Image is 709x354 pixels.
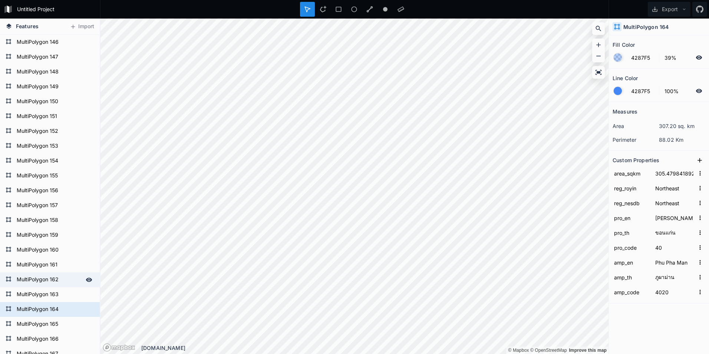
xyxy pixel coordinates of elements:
[654,257,695,268] input: Empty
[613,122,659,130] dt: area
[654,272,695,283] input: Empty
[613,272,650,283] input: Name
[613,242,650,253] input: Name
[613,39,635,50] h2: Fill Color
[654,183,695,194] input: Empty
[16,22,39,30] span: Features
[648,2,690,17] button: Export
[654,212,695,223] input: Empty
[613,212,650,223] input: Name
[659,122,705,130] dd: 307.20 sq. km
[654,168,695,179] input: Empty
[613,257,650,268] input: Name
[103,343,135,352] a: Mapbox logo
[654,197,695,209] input: Empty
[613,197,650,209] input: Name
[654,242,695,253] input: Empty
[613,168,650,179] input: Name
[613,183,650,194] input: Name
[654,286,695,298] input: Empty
[613,227,650,238] input: Name
[613,106,637,117] h2: Measures
[654,227,695,238] input: Empty
[530,348,567,353] a: OpenStreetMap
[569,348,607,353] a: Map feedback
[508,348,529,353] a: Mapbox
[613,154,659,166] h2: Custom Properties
[141,344,609,352] div: [DOMAIN_NAME]
[613,136,659,144] dt: perimeter
[659,136,705,144] dd: 88.02 Km
[613,286,650,298] input: Name
[66,21,98,33] button: Import
[613,72,638,84] h2: Line Color
[623,23,669,31] h4: MultiPolygon 164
